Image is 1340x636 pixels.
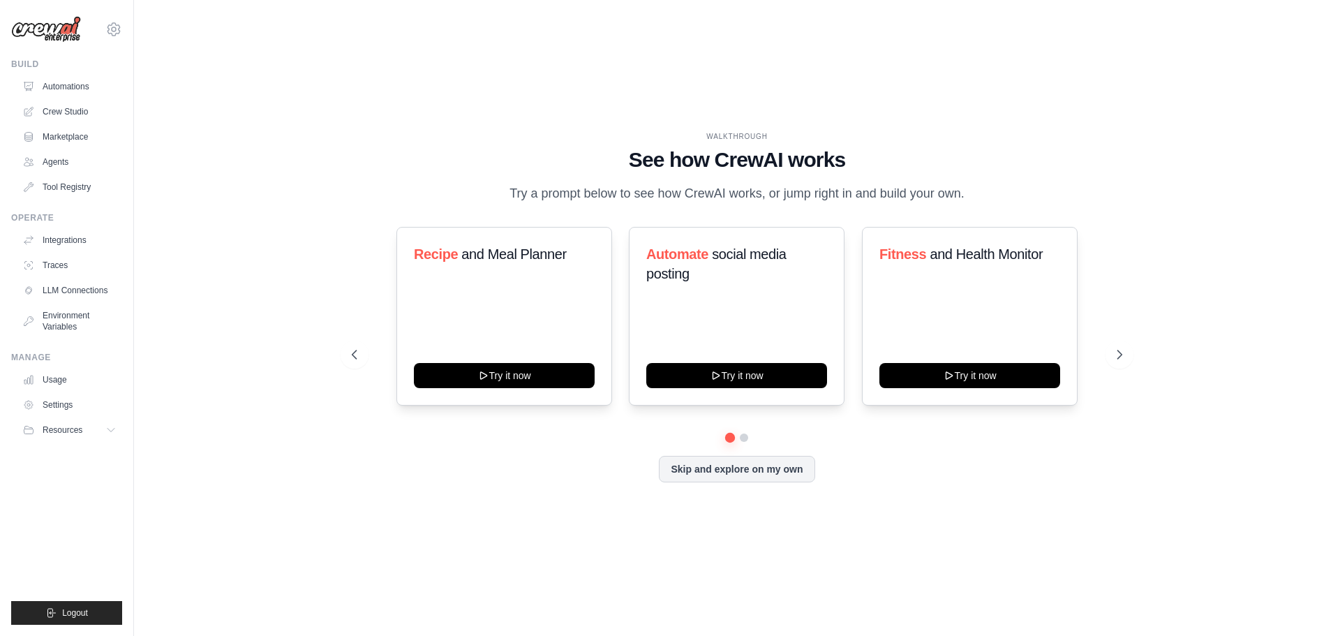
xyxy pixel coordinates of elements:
[17,176,122,198] a: Tool Registry
[17,75,122,98] a: Automations
[17,394,122,416] a: Settings
[17,126,122,148] a: Marketplace
[646,246,708,262] span: Automate
[17,151,122,173] a: Agents
[17,419,122,441] button: Resources
[879,246,926,262] span: Fitness
[414,363,595,388] button: Try it now
[11,16,81,43] img: Logo
[17,279,122,302] a: LLM Connections
[62,607,88,619] span: Logout
[646,363,827,388] button: Try it now
[43,424,82,436] span: Resources
[502,184,971,204] p: Try a prompt below to see how CrewAI works, or jump right in and build your own.
[11,601,122,625] button: Logout
[646,246,787,281] span: social media posting
[879,363,1060,388] button: Try it now
[352,131,1122,142] div: WALKTHROUGH
[17,101,122,123] a: Crew Studio
[11,212,122,223] div: Operate
[11,59,122,70] div: Build
[659,456,814,482] button: Skip and explore on my own
[17,254,122,276] a: Traces
[17,229,122,251] a: Integrations
[352,147,1122,172] h1: See how CrewAI works
[930,246,1043,262] span: and Health Monitor
[414,246,458,262] span: Recipe
[17,304,122,338] a: Environment Variables
[461,246,566,262] span: and Meal Planner
[11,352,122,363] div: Manage
[17,369,122,391] a: Usage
